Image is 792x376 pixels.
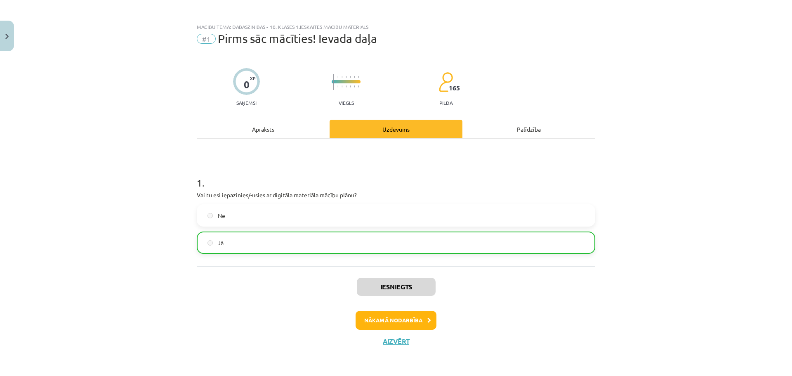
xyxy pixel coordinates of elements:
[449,84,460,92] span: 165
[356,311,436,330] button: Nākamā nodarbība
[439,100,453,106] p: pilda
[197,120,330,138] div: Apraksts
[339,100,354,106] p: Viegls
[218,239,224,247] span: Jā
[197,24,595,30] div: Mācību tēma: Dabaszinības - 10. klases 1.ieskaites mācību materiāls
[207,240,213,246] input: Jā
[380,337,412,345] button: Aizvērt
[358,85,359,87] img: icon-short-line-57e1e144782c952c97e751825c79c345078a6d821885a25fce030b3d8c18986b.svg
[462,120,595,138] div: Palīdzība
[218,32,377,45] span: Pirms sāc mācīties! Ievada daļa
[337,76,338,78] img: icon-short-line-57e1e144782c952c97e751825c79c345078a6d821885a25fce030b3d8c18986b.svg
[354,85,355,87] img: icon-short-line-57e1e144782c952c97e751825c79c345078a6d821885a25fce030b3d8c18986b.svg
[337,85,338,87] img: icon-short-line-57e1e144782c952c97e751825c79c345078a6d821885a25fce030b3d8c18986b.svg
[438,72,453,92] img: students-c634bb4e5e11cddfef0936a35e636f08e4e9abd3cc4e673bd6f9a4125e45ecb1.svg
[197,191,595,199] p: Vai tu esi iepazinies/-usies ar digitāla materiāla mācību plānu?
[218,211,225,220] span: Nē
[342,76,342,78] img: icon-short-line-57e1e144782c952c97e751825c79c345078a6d821885a25fce030b3d8c18986b.svg
[250,76,255,80] span: XP
[197,163,595,188] h1: 1 .
[358,76,359,78] img: icon-short-line-57e1e144782c952c97e751825c79c345078a6d821885a25fce030b3d8c18986b.svg
[342,85,342,87] img: icon-short-line-57e1e144782c952c97e751825c79c345078a6d821885a25fce030b3d8c18986b.svg
[330,120,462,138] div: Uzdevums
[357,278,436,296] button: Iesniegts
[244,79,250,90] div: 0
[197,34,216,44] span: #1
[333,74,334,90] img: icon-long-line-d9ea69661e0d244f92f715978eff75569469978d946b2353a9bb055b3ed8787d.svg
[207,213,213,218] input: Nē
[5,34,9,39] img: icon-close-lesson-0947bae3869378f0d4975bcd49f059093ad1ed9edebbc8119c70593378902aed.svg
[354,76,355,78] img: icon-short-line-57e1e144782c952c97e751825c79c345078a6d821885a25fce030b3d8c18986b.svg
[233,100,260,106] p: Saņemsi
